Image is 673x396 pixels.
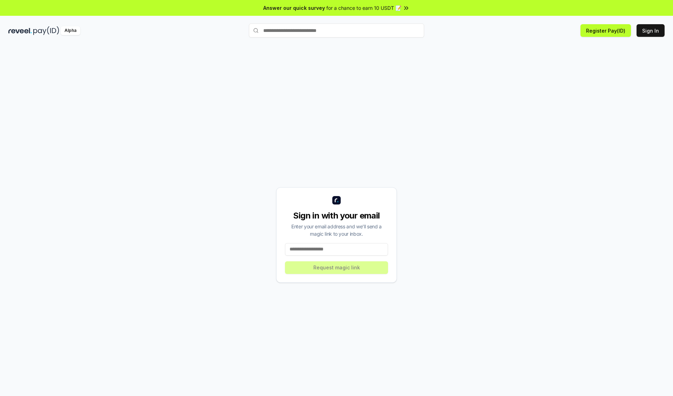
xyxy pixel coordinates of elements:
div: Sign in with your email [285,210,388,221]
div: Enter your email address and we’ll send a magic link to your inbox. [285,223,388,237]
img: pay_id [33,26,59,35]
div: Alpha [61,26,80,35]
span: for a chance to earn 10 USDT 📝 [326,4,401,12]
span: Answer our quick survey [263,4,325,12]
img: logo_small [332,196,341,204]
img: reveel_dark [8,26,32,35]
button: Sign In [637,24,665,37]
button: Register Pay(ID) [580,24,631,37]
